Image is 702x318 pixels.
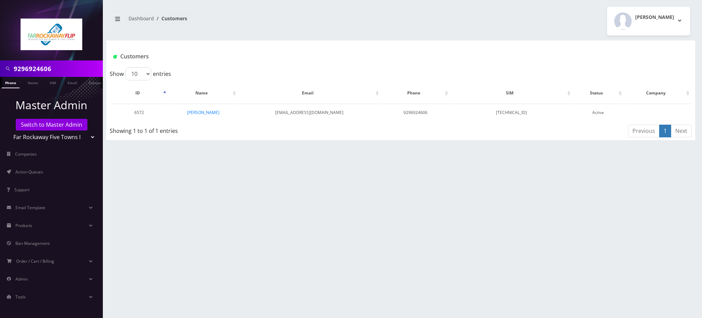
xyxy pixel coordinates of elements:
[187,110,219,115] a: [PERSON_NAME]
[129,15,154,22] a: Dashboard
[659,125,671,137] a: 1
[16,258,54,264] span: Order / Cart / Billing
[15,223,32,228] span: Products
[110,83,168,103] th: ID: activate to sort column descending
[624,83,691,103] th: Company: activate to sort column ascending
[635,14,674,20] h2: [PERSON_NAME]
[2,77,20,88] a: Phone
[381,83,450,103] th: Phone: activate to sort column ascending
[238,83,380,103] th: Email: activate to sort column ascending
[85,77,108,88] a: Company
[381,104,450,121] td: 9296924606
[14,187,29,193] span: Support
[238,104,380,121] td: [EMAIL_ADDRESS][DOMAIN_NAME]
[573,104,623,121] td: Active
[110,67,171,80] label: Show entries
[15,276,28,282] span: Admin
[21,19,82,50] img: Far Rockaway Five Towns Flip
[15,294,26,300] span: Tools
[450,104,572,121] td: [TECHNICAL_ID]
[111,11,396,31] nav: breadcrumb
[607,7,690,35] button: [PERSON_NAME]
[15,151,37,157] span: Companies
[24,77,41,88] a: Name
[15,169,43,175] span: Action Queues
[15,240,50,246] span: Ban Management
[15,205,45,211] span: Email Template
[125,67,151,80] select: Showentries
[154,15,187,22] li: Customers
[671,125,692,137] a: Next
[628,125,659,137] a: Previous
[64,77,81,88] a: Email
[573,83,623,103] th: Status: activate to sort column ascending
[110,124,347,135] div: Showing 1 to 1 of 1 entries
[16,119,87,130] a: Switch to Master Admin
[14,62,101,75] input: Search in Company
[450,83,572,103] th: SIM: activate to sort column ascending
[169,83,238,103] th: Name: activate to sort column ascending
[113,53,591,60] h1: Customers
[110,104,168,121] td: 6572
[46,77,59,88] a: SIM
